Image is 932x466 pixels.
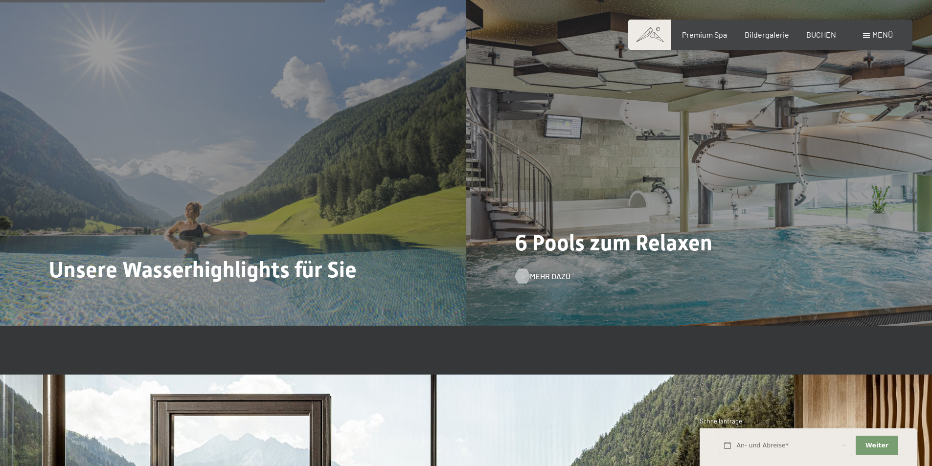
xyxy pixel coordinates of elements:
span: Unsere Wasserhighlights für Sie [49,257,357,283]
span: Schnellanfrage [700,417,742,425]
span: Menü [872,30,893,39]
a: Premium Spa [682,30,727,39]
span: Weiter [865,441,888,450]
button: Weiter [856,436,898,456]
a: Bildergalerie [745,30,789,39]
a: BUCHEN [806,30,836,39]
span: Mehr dazu [530,271,570,282]
span: 6 Pools zum Relaxen [515,230,712,256]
